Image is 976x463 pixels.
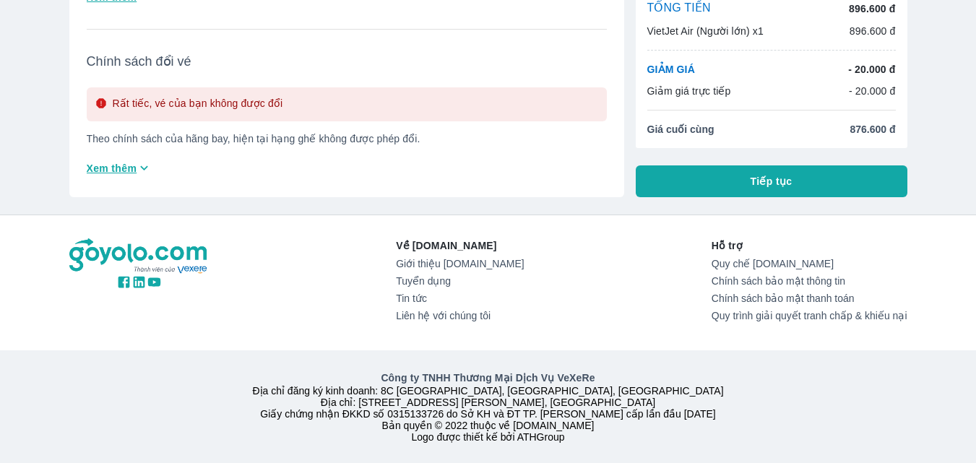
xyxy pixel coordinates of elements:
p: - 20.000 đ [849,84,896,98]
a: Chính sách bảo mật thanh toán [712,293,907,304]
p: Theo chính sách của hãng bay, hiện tại hạng ghế không được phép đổi. [87,133,607,144]
div: Địa chỉ đăng ký kinh doanh: 8C [GEOGRAPHIC_DATA], [GEOGRAPHIC_DATA], [GEOGRAPHIC_DATA] Địa chỉ: [... [61,371,916,443]
a: Quy trình giải quyết tranh chấp & khiếu nại [712,310,907,321]
span: Tiếp tục [751,174,793,189]
a: Tuyển dụng [396,275,524,287]
p: GIẢM GIÁ [647,62,695,77]
span: Xem thêm [87,161,137,176]
p: Về [DOMAIN_NAME] [396,238,524,253]
img: logo [69,238,210,274]
p: 896.600 đ [850,24,896,38]
button: Xem thêm [81,156,158,180]
p: VietJet Air (Người lớn) x1 [647,24,764,38]
a: Tin tức [396,293,524,304]
a: Quy chế [DOMAIN_NAME] [712,258,907,269]
button: Tiếp tục [636,165,907,197]
a: Liên hệ với chúng tôi [396,310,524,321]
p: TỔNG TIỀN [647,1,711,17]
p: - 20.000 đ [848,62,895,77]
p: 896.600 đ [849,1,895,16]
span: 876.600 đ [850,122,895,137]
span: Giá cuối cùng [647,122,714,137]
span: Chính sách đổi vé [87,53,607,70]
p: Công ty TNHH Thương Mại Dịch Vụ VeXeRe [72,371,904,385]
p: Hỗ trợ [712,238,907,253]
p: Rất tiếc, vé của bạn không được đổi [113,96,283,113]
p: Giảm giá trực tiếp [647,84,731,98]
a: Chính sách bảo mật thông tin [712,275,907,287]
a: Giới thiệu [DOMAIN_NAME] [396,258,524,269]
